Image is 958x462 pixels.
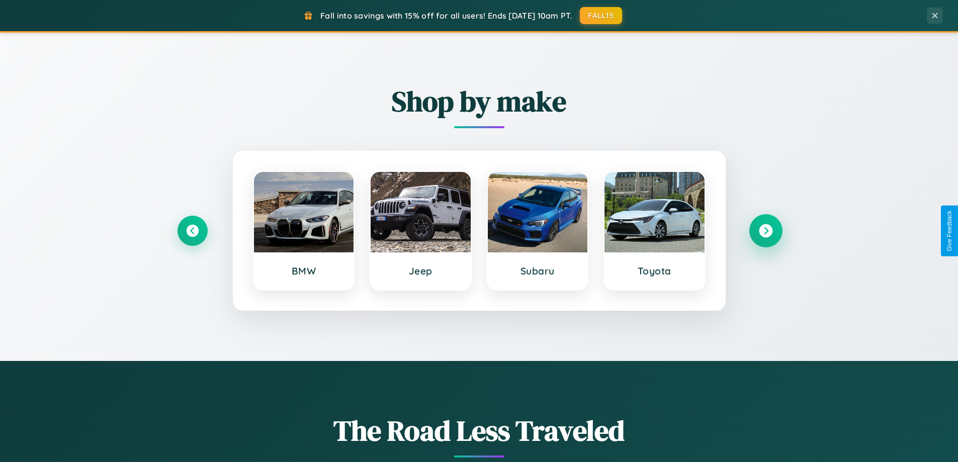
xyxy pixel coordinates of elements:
[381,265,461,277] h3: Jeep
[264,265,344,277] h3: BMW
[320,11,572,21] span: Fall into savings with 15% off for all users! Ends [DATE] 10am PT.
[580,7,622,24] button: FALL15
[178,411,781,450] h1: The Road Less Traveled
[498,265,578,277] h3: Subaru
[178,82,781,121] h2: Shop by make
[615,265,694,277] h3: Toyota
[946,211,953,251] div: Give Feedback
